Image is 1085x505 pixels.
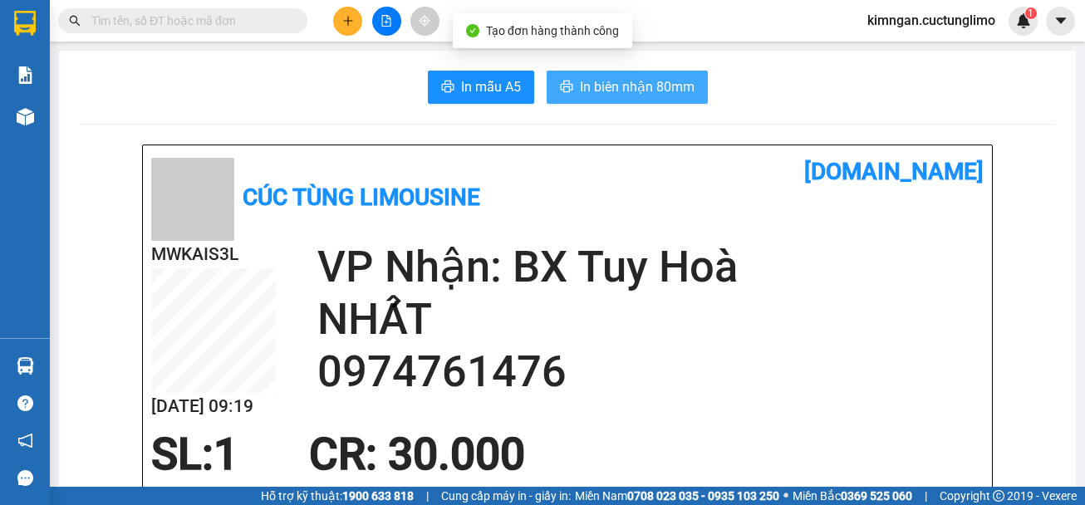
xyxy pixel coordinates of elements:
[261,487,414,505] span: Hỗ trợ kỹ thuật:
[1053,13,1068,28] span: caret-down
[342,15,354,27] span: plus
[1016,13,1031,28] img: icon-new-feature
[486,24,619,37] span: Tạo đơn hàng thành công
[243,184,480,211] b: Cúc Tùng Limousine
[17,108,34,125] img: warehouse-icon
[841,489,912,503] strong: 0369 525 060
[419,15,430,27] span: aim
[793,487,912,505] span: Miền Bắc
[441,487,571,505] span: Cung cấp máy in - giấy in:
[14,11,36,36] img: logo-vxr
[1028,7,1033,19] span: 1
[8,8,241,71] li: Cúc Tùng Limousine
[428,71,534,104] button: printerIn mẫu A5
[115,90,221,145] li: VP BX [GEOGRAPHIC_DATA]
[575,487,779,505] span: Miền Nam
[410,7,439,36] button: aim
[547,71,708,104] button: printerIn biên nhận 80mm
[1046,7,1075,36] button: caret-down
[17,470,33,486] span: message
[372,7,401,36] button: file-add
[317,293,984,346] h2: NHẤT
[8,90,115,145] li: VP VP [GEOGRAPHIC_DATA] xe Limousine
[17,433,33,449] span: notification
[993,490,1004,502] span: copyright
[69,15,81,27] span: search
[1025,7,1037,19] sup: 1
[580,76,695,97] span: In biên nhận 80mm
[91,12,287,30] input: Tìm tên, số ĐT hoặc mã đơn
[151,393,276,420] h2: [DATE] 09:19
[627,489,779,503] strong: 0708 023 035 - 0935 103 250
[17,66,34,84] img: solution-icon
[214,429,238,480] span: 1
[783,493,788,499] span: ⚪️
[426,487,429,505] span: |
[925,487,927,505] span: |
[342,489,414,503] strong: 1900 633 818
[854,10,1009,31] span: kimngan.cuctunglimo
[17,357,34,375] img: warehouse-icon
[151,429,214,480] span: SL:
[441,80,454,96] span: printer
[560,80,573,96] span: printer
[380,15,392,27] span: file-add
[333,7,362,36] button: plus
[461,76,521,97] span: In mẫu A5
[804,158,984,185] b: [DOMAIN_NAME]
[17,395,33,411] span: question-circle
[317,241,984,293] h2: VP Nhận: BX Tuy Hoà
[309,429,525,480] span: CR : 30.000
[317,346,984,398] h2: 0974761476
[466,24,479,37] span: check-circle
[151,241,276,268] h2: MWKAIS3L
